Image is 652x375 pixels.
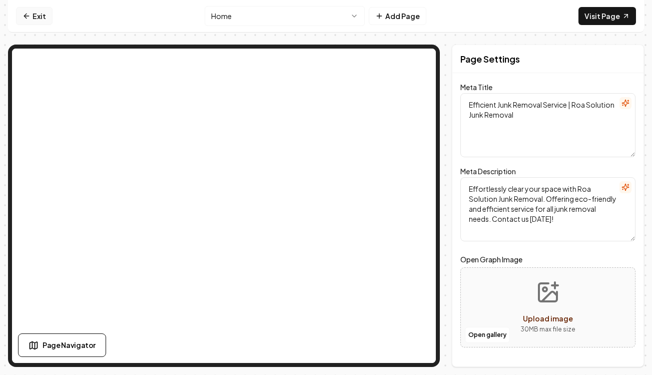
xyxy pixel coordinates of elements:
h2: Page Settings [460,52,520,66]
span: Upload image [523,314,573,323]
label: Meta Description [460,167,516,176]
button: Add Page [369,7,426,25]
p: 30 MB max file size [520,324,575,334]
button: Open gallery [465,327,510,343]
a: Exit [16,7,53,25]
label: Meta Title [460,83,492,92]
button: Page Navigator [18,333,106,357]
a: Visit Page [578,7,636,25]
span: Page Navigator [43,340,96,350]
button: Upload image [512,272,583,342]
label: Open Graph Image [460,253,635,265]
